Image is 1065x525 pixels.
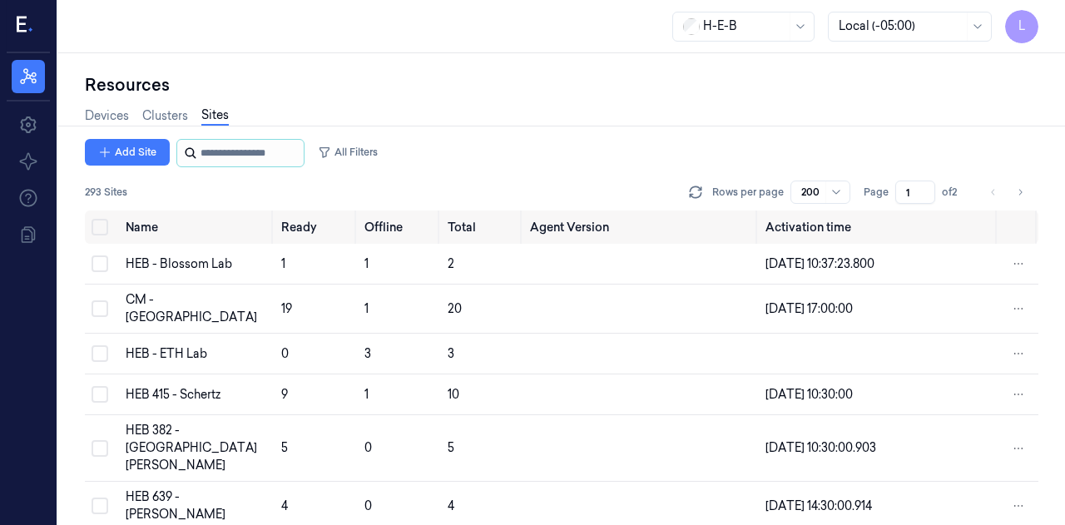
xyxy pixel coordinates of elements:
[982,181,1032,204] nav: pagination
[281,387,288,402] span: 9
[765,301,853,316] span: [DATE] 17:00:00
[281,498,288,513] span: 4
[92,255,108,272] button: Select row
[358,210,442,244] th: Offline
[85,73,1038,97] div: Resources
[864,185,889,200] span: Page
[142,107,188,125] a: Clusters
[765,440,876,455] span: [DATE] 10:30:00.903
[364,440,372,455] span: 0
[92,498,108,514] button: Select row
[92,440,108,457] button: Select row
[448,440,454,455] span: 5
[126,422,268,474] div: HEB 382 - [GEOGRAPHIC_DATA][PERSON_NAME]
[126,291,268,326] div: CM - [GEOGRAPHIC_DATA]
[364,346,371,361] span: 3
[448,498,454,513] span: 4
[448,346,454,361] span: 3
[85,139,170,166] button: Add Site
[364,498,372,513] span: 0
[92,300,108,317] button: Select row
[281,346,289,361] span: 0
[126,255,268,273] div: HEB - Blossom Lab
[281,301,292,316] span: 19
[712,185,784,200] p: Rows per page
[281,440,288,455] span: 5
[364,387,369,402] span: 1
[92,219,108,235] button: Select all
[364,301,369,316] span: 1
[92,345,108,362] button: Select row
[759,210,998,244] th: Activation time
[765,498,872,513] span: [DATE] 14:30:00.914
[765,387,853,402] span: [DATE] 10:30:00
[311,139,384,166] button: All Filters
[281,256,285,271] span: 1
[448,256,454,271] span: 2
[364,256,369,271] span: 1
[523,210,758,244] th: Agent Version
[1005,10,1038,43] button: L
[765,256,874,271] span: [DATE] 10:37:23.800
[85,185,127,200] span: 293 Sites
[85,107,129,125] a: Devices
[448,387,459,402] span: 10
[201,106,229,126] a: Sites
[275,210,358,244] th: Ready
[448,301,462,316] span: 20
[126,488,268,523] div: HEB 639 - [PERSON_NAME]
[126,345,268,363] div: HEB - ETH Lab
[126,386,268,404] div: HEB 415 - Schertz
[441,210,523,244] th: Total
[119,210,275,244] th: Name
[1008,181,1032,204] button: Go to next page
[942,185,968,200] span: of 2
[92,386,108,403] button: Select row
